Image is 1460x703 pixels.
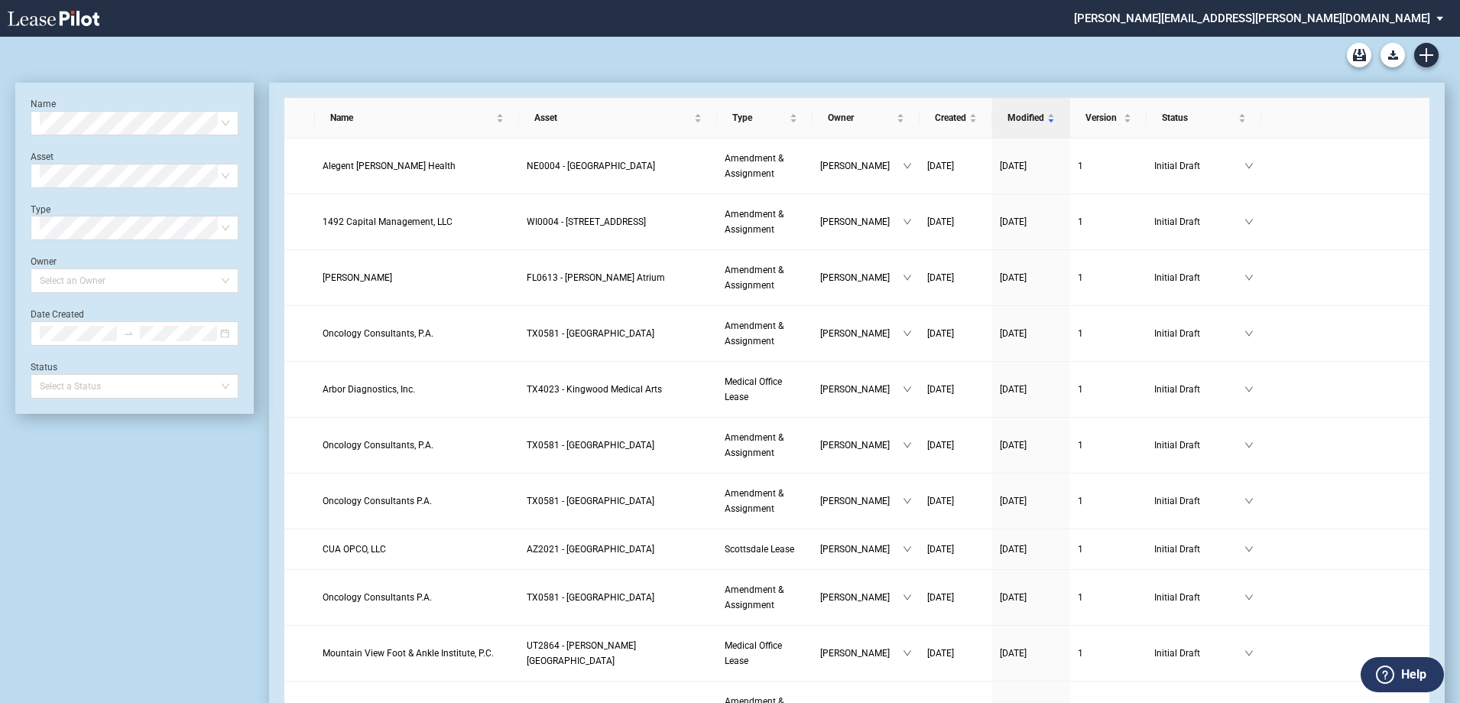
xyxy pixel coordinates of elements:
[927,544,954,555] span: [DATE]
[1000,544,1027,555] span: [DATE]
[903,217,912,226] span: down
[927,326,985,341] a: [DATE]
[1381,43,1405,67] button: Download Blank Form
[725,432,784,458] span: Amendment & Assignment
[323,384,415,395] span: Arbor Diagnostics, Inc.
[1078,542,1139,557] a: 1
[1000,270,1063,285] a: [DATE]
[1244,496,1254,506] span: down
[1244,217,1254,226] span: down
[1000,648,1027,659] span: [DATE]
[1000,272,1027,283] span: [DATE]
[1147,98,1261,138] th: Status
[527,326,709,341] a: TX0581 - [GEOGRAPHIC_DATA]
[1078,496,1083,506] span: 1
[820,493,903,509] span: [PERSON_NAME]
[1244,385,1254,394] span: down
[527,640,636,666] span: UT2864 - Ogden Medical Plaza
[323,493,511,509] a: Oncology Consultants P.A.
[323,161,456,171] span: Alegent Creighton Health
[315,98,519,138] th: Name
[732,110,787,125] span: Type
[1000,493,1063,509] a: [DATE]
[1154,158,1244,174] span: Initial Draft
[323,496,432,506] span: Oncology Consultants P.A.
[1244,161,1254,171] span: down
[527,590,709,605] a: TX0581 - [GEOGRAPHIC_DATA]
[323,440,433,451] span: Oncology Consultants, P.A.
[813,98,920,138] th: Owner
[1000,438,1063,453] a: [DATE]
[725,318,805,349] a: Amendment & Assignment
[820,646,903,661] span: [PERSON_NAME]
[323,648,494,659] span: Mountain View Foot & Ankle Institute, P.C.
[927,493,985,509] a: [DATE]
[323,646,511,661] a: Mountain View Foot & Ankle Institute, P.C.
[820,542,903,557] span: [PERSON_NAME]
[725,640,782,666] span: Medical Office Lease
[1000,326,1063,341] a: [DATE]
[1244,545,1254,554] span: down
[725,321,784,347] span: Amendment & Assignment
[820,158,903,174] span: [PERSON_NAME]
[527,161,655,171] span: NE0004 - Lakeside Two Professional Center
[927,214,985,229] a: [DATE]
[903,329,912,338] span: down
[1078,161,1083,171] span: 1
[323,592,432,603] span: Oncology Consultants P.A.
[1244,593,1254,602] span: down
[1078,592,1083,603] span: 1
[725,265,784,291] span: Amendment & Assignment
[725,262,805,293] a: Amendment & Assignment
[725,153,784,179] span: Amendment & Assignment
[1154,646,1244,661] span: Initial Draft
[725,542,805,557] a: Scottsdale Lease
[1414,43,1439,67] a: Create new document
[31,151,54,162] label: Asset
[725,584,784,610] span: Amendment & Assignment
[927,161,954,171] span: [DATE]
[725,151,805,181] a: Amendment & Assignment
[725,374,805,405] a: Medical Office Lease
[927,590,985,605] a: [DATE]
[323,272,392,283] span: Mauricio T. Hernandez, M.D.
[31,256,57,267] label: Owner
[903,441,912,450] span: down
[1085,110,1121,125] span: Version
[1000,214,1063,229] a: [DATE]
[927,216,954,227] span: [DATE]
[1154,382,1244,397] span: Initial Draft
[519,98,717,138] th: Asset
[527,214,709,229] a: WI0004 - [STREET_ADDRESS]
[927,384,954,395] span: [DATE]
[903,385,912,394] span: down
[1078,216,1083,227] span: 1
[323,542,511,557] a: CUA OPCO, LLC
[1154,270,1244,285] span: Initial Draft
[534,110,691,125] span: Asset
[1078,438,1139,453] a: 1
[527,438,709,453] a: TX0581 - [GEOGRAPHIC_DATA]
[1154,326,1244,341] span: Initial Draft
[1347,43,1371,67] a: Archive
[725,544,794,555] span: Scottsdale Lease
[323,590,511,605] a: Oncology Consultants P.A.
[527,542,709,557] a: AZ2021 - [GEOGRAPHIC_DATA]
[1154,493,1244,509] span: Initial Draft
[903,593,912,602] span: down
[323,544,386,555] span: CUA OPCO, LLC
[527,592,654,603] span: TX0581 - Bay Area Professional Plaza
[323,382,511,397] a: Arbor Diagnostics, Inc.
[1244,329,1254,338] span: down
[717,98,813,138] th: Type
[1078,544,1083,555] span: 1
[927,440,954,451] span: [DATE]
[935,110,966,125] span: Created
[31,309,84,320] label: Date Created
[1154,542,1244,557] span: Initial Draft
[1078,384,1083,395] span: 1
[820,438,903,453] span: [PERSON_NAME]
[927,592,954,603] span: [DATE]
[1000,496,1027,506] span: [DATE]
[927,272,954,283] span: [DATE]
